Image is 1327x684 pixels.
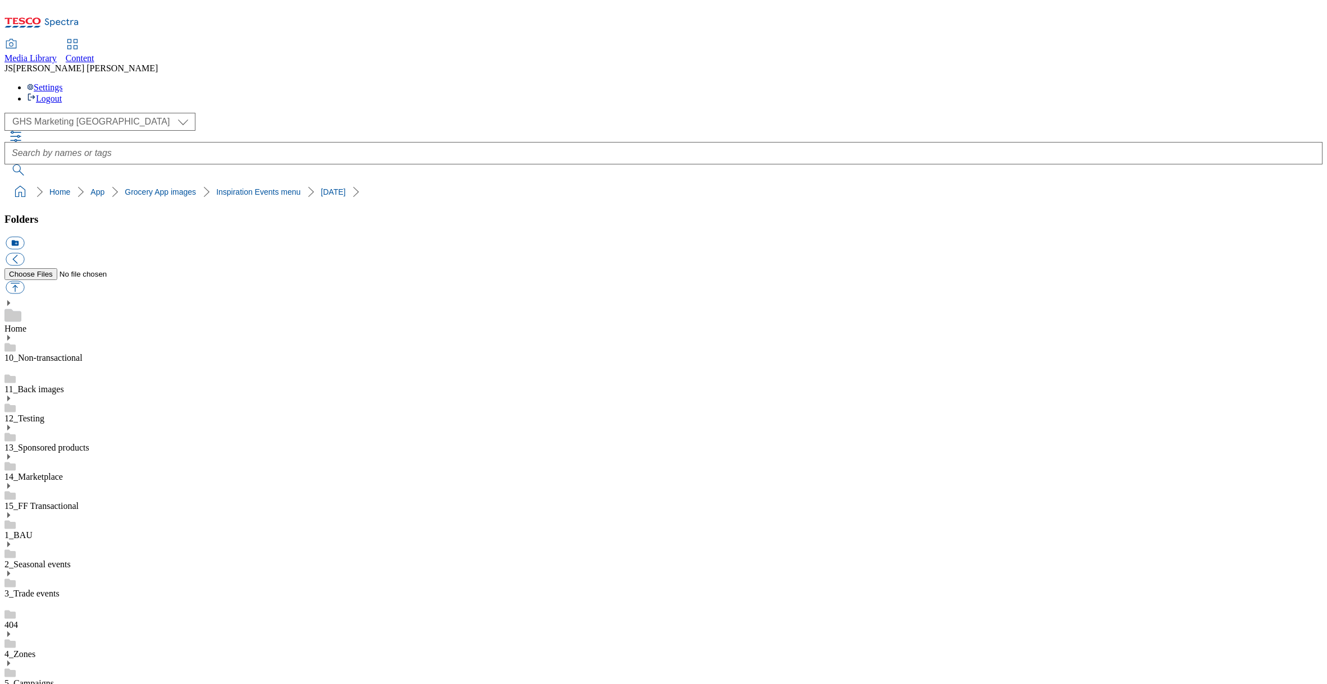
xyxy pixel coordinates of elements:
h3: Folders [4,213,1323,226]
a: [DATE] [321,187,345,196]
a: 11_Back images [4,384,64,394]
a: Media Library [4,40,57,63]
a: Home [49,187,70,196]
a: Inspiration Events menu [216,187,300,196]
a: home [11,183,29,201]
a: 4_Zones [4,649,35,659]
a: 12_Testing [4,414,44,423]
a: 404 [4,620,18,630]
input: Search by names or tags [4,142,1323,164]
a: Settings [27,82,63,92]
a: 3_Trade events [4,589,60,598]
nav: breadcrumb [4,181,1323,203]
a: 13_Sponsored products [4,443,89,452]
a: 15_FF Transactional [4,501,79,511]
a: Content [66,40,94,63]
span: JS [4,63,13,73]
a: Logout [27,94,62,103]
a: App [90,187,104,196]
span: [PERSON_NAME] [PERSON_NAME] [13,63,158,73]
span: Content [66,53,94,63]
a: Home [4,324,26,333]
a: 1_BAU [4,530,33,540]
a: 2_Seasonal events [4,559,71,569]
a: 14_Marketplace [4,472,63,481]
a: Grocery App images [125,187,196,196]
span: Media Library [4,53,57,63]
a: 10_Non-transactional [4,353,83,362]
